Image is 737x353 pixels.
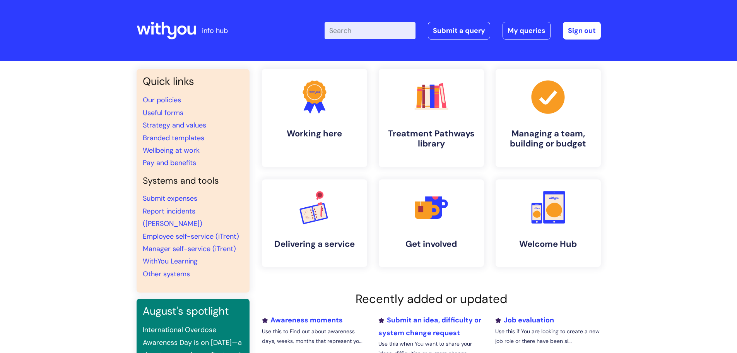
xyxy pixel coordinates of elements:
[563,22,601,40] a: Sign out
[503,22,551,40] a: My queries
[496,179,601,267] a: Welcome Hub
[262,327,367,346] p: Use this to Find out about awareness days, weeks, months that represent yo...
[143,108,183,117] a: Useful forms
[495,327,600,346] p: Use this if You are looking to create a new job role or there have been si...
[143,257,198,266] a: WithYou Learning
[143,146,200,155] a: Wellbeing at work
[143,121,206,130] a: Strategy and values
[262,315,343,325] a: Awareness moments
[502,129,595,149] h4: Managing a team, building or budget
[385,239,478,249] h4: Get involved
[268,239,361,249] h4: Delivering a service
[502,239,595,249] h4: Welcome Hub
[143,158,196,167] a: Pay and benefits
[143,269,190,279] a: Other systems
[143,133,204,143] a: Branded templates
[143,305,243,317] h3: August's spotlight
[143,244,236,253] a: Manager self-service (iTrent)
[268,129,361,139] h4: Working here
[202,24,228,37] p: info hub
[378,315,481,337] a: Submit an idea, difficulty or system change request
[379,69,484,167] a: Treatment Pathways library
[495,315,554,325] a: Job evaluation
[143,75,243,88] h3: Quick links
[143,207,202,228] a: Report incidents ([PERSON_NAME])
[428,22,490,40] a: Submit a query
[325,22,601,40] div: | -
[143,176,243,186] h4: Systems and tools
[143,194,197,203] a: Submit expenses
[379,179,484,267] a: Get involved
[262,292,601,306] h2: Recently added or updated
[143,95,181,105] a: Our policies
[385,129,478,149] h4: Treatment Pathways library
[325,22,416,39] input: Search
[262,69,367,167] a: Working here
[262,179,367,267] a: Delivering a service
[143,232,239,241] a: Employee self-service (iTrent)
[496,69,601,167] a: Managing a team, building or budget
